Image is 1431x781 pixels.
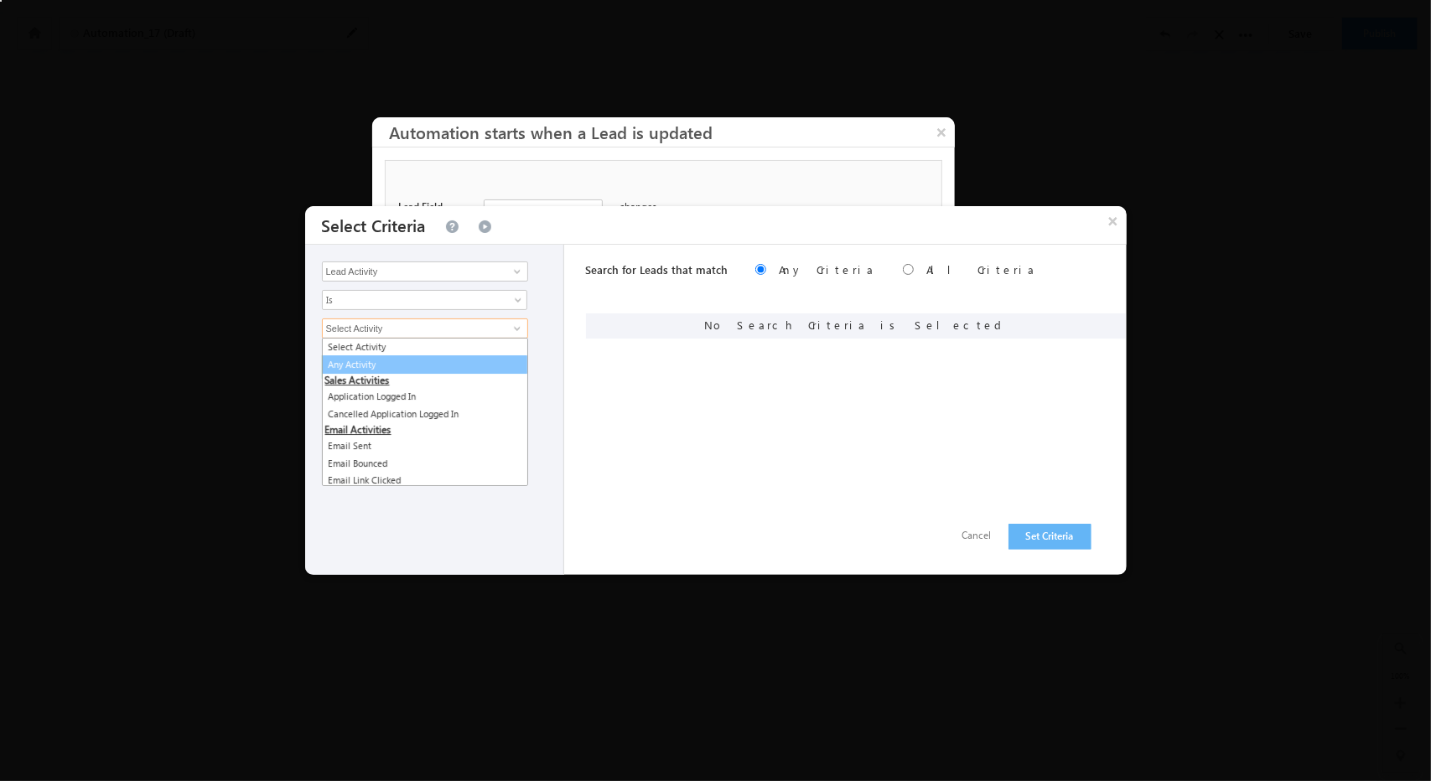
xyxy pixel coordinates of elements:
a: Email Link Clicked [323,472,527,489]
a: Select Activity [323,339,527,356]
label: Lead Field [398,199,475,215]
a: Any Activity [322,355,528,375]
label: changes [620,199,651,215]
span: Search for Leads that match [586,262,728,277]
input: Type to Search [322,318,528,339]
a: Email Bounced [323,455,527,473]
button: Cancel [946,524,1008,548]
a: Show All Items [505,263,526,280]
a: Application Logged In [323,388,527,406]
span: Is [323,292,505,308]
a: Show All Items [505,320,526,337]
label: All Criteria [927,262,1037,277]
label: Any Criteria [780,262,876,277]
h3: Automation starts when a Lead is updated [389,117,955,147]
span: Aadhar Number [485,202,593,217]
a: Cancelled Application Logged In [323,406,527,423]
button: × [1100,206,1127,235]
button: × [928,117,955,147]
a: Is [322,290,527,310]
input: Type to Search [322,261,528,282]
h3: Select Criteria [322,206,426,244]
a: Aadhar Number [484,199,603,220]
a: Email Sent [323,437,527,455]
button: Set Criteria [1008,524,1091,550]
div: No Search Criteria is Selected [586,313,1127,339]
